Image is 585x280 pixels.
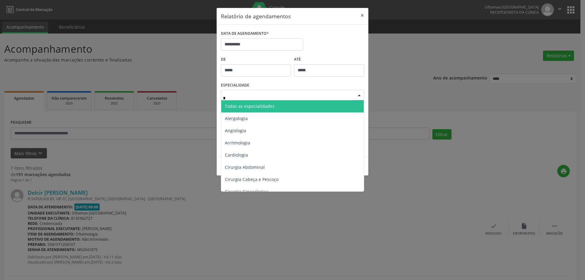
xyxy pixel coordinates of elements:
span: Angiologia [225,128,246,133]
label: De [221,55,291,64]
span: Cirurgia Ginecologica [225,189,268,194]
label: ESPECIALIDADE [221,81,249,90]
span: Arritmologia [225,140,250,146]
span: Cardiologia [225,152,248,158]
h5: Relatório de agendamentos [221,12,291,20]
span: Cirurgia Cabeça e Pescoço [225,176,278,182]
label: ATÉ [294,55,364,64]
span: Alergologia [225,115,248,121]
label: DATA DE AGENDAMENTO [221,29,269,38]
button: Close [356,8,368,23]
span: Todas as especialidades [225,103,275,109]
span: Cirurgia Abdominal [225,164,265,170]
